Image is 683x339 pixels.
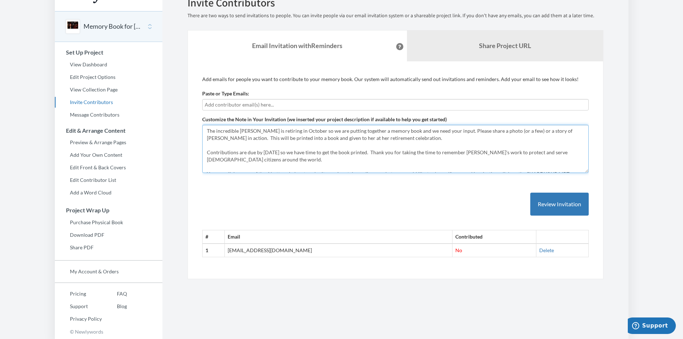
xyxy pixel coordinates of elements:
a: Edit Project Options [55,72,162,83]
iframe: Opens a widget where you can chat to one of our agents [628,317,676,335]
td: [EMAIL_ADDRESS][DOMAIN_NAME] [225,244,452,257]
label: Customize the Note in Your Invitation (we inserted your project description if available to help ... [202,116,447,123]
a: Blog [102,301,127,312]
a: Invite Contributors [55,97,162,108]
a: Download PDF [55,230,162,240]
a: Share PDF [55,242,162,253]
button: Memory Book for [PERSON_NAME] Retirement [84,22,142,31]
a: FAQ [102,288,127,299]
p: © Newlywords [55,326,162,337]
p: Add emails for people you want to contribute to your memory book. Our system will automatically s... [202,76,589,83]
a: Pricing [55,288,102,299]
a: Message Contributors [55,109,162,120]
a: View Collection Page [55,84,162,95]
label: Paste or Type Emails: [202,90,249,97]
th: # [202,230,225,244]
input: Add contributor email(s) here... [205,101,586,109]
p: There are two ways to send invitations to people. You can invite people via our email invitation ... [188,12,603,19]
a: Edit Front & Back Covers [55,162,162,173]
a: Edit Contributor List [55,175,162,185]
a: Support [55,301,102,312]
a: Add a Word Cloud [55,187,162,198]
th: 1 [202,244,225,257]
th: Email [225,230,452,244]
h3: Edit & Arrange Content [55,127,162,134]
h3: Set Up Project [55,49,162,56]
a: My Account & Orders [55,266,162,277]
a: Privacy Policy [55,314,102,324]
a: Purchase Physical Book [55,217,162,228]
b: Share Project URL [479,42,531,50]
a: Delete [539,247,554,253]
textarea: The incredible, indomitable, dynamic, and visionary [PERSON_NAME] is retiring in October. Please ... [202,125,589,173]
button: Review Invitation [530,193,589,216]
a: Add Your Own Content [55,150,162,160]
strong: Email Invitation with Reminders [252,42,342,50]
a: View Dashboard [55,59,162,70]
h3: Project Wrap Up [55,207,162,213]
th: Contributed [452,230,536,244]
a: Preview & Arrange Pages [55,137,162,148]
span: No [455,247,462,253]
